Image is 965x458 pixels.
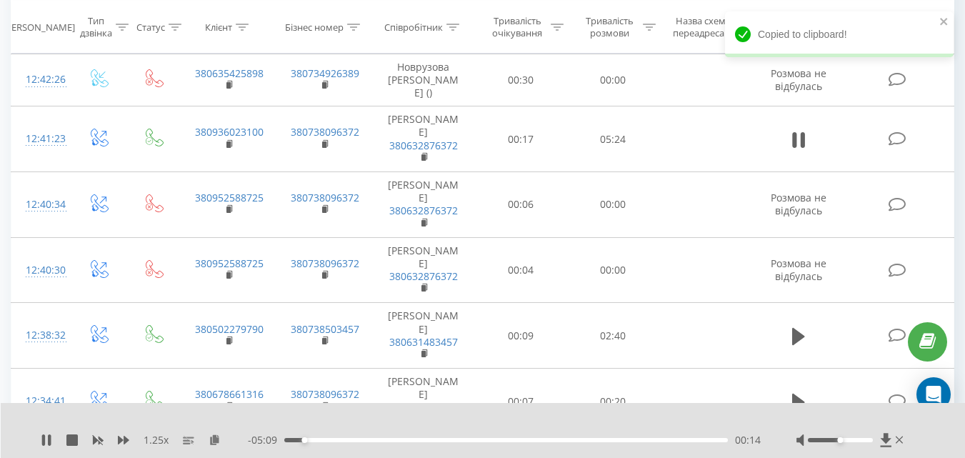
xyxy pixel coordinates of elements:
[26,125,56,153] div: 12:41:23
[475,369,567,434] td: 00:07
[389,335,458,349] a: 380631483457
[475,54,567,106] td: 00:30
[567,106,659,172] td: 05:24
[144,433,169,447] span: 1.25 x
[567,54,659,106] td: 00:00
[567,303,659,369] td: 02:40
[195,66,264,80] a: 380635425898
[389,401,458,414] a: 380632876372
[372,106,475,172] td: [PERSON_NAME]
[291,322,359,336] a: 380738503457
[291,66,359,80] a: 380734926389
[384,21,443,33] div: Співробітник
[475,237,567,303] td: 00:04
[26,191,56,219] div: 12:40:34
[291,191,359,204] a: 380738096372
[285,21,344,33] div: Бізнес номер
[205,21,232,33] div: Клієнт
[488,15,547,39] div: Тривалість очікування
[939,16,949,29] button: close
[195,125,264,139] a: 380936023100
[771,66,826,93] span: Розмова не відбулась
[389,269,458,283] a: 380632876372
[195,191,264,204] a: 380952588725
[771,257,826,283] span: Розмова не відбулась
[567,171,659,237] td: 00:00
[475,303,567,369] td: 00:09
[389,204,458,217] a: 380632876372
[26,387,56,415] div: 12:34:41
[372,54,475,106] td: Новрузова [PERSON_NAME] ()
[291,125,359,139] a: 380738096372
[26,322,56,349] div: 12:38:32
[26,66,56,94] div: 12:42:26
[735,433,761,447] span: 00:14
[567,237,659,303] td: 00:00
[26,257,56,284] div: 12:40:30
[136,21,165,33] div: Статус
[725,11,954,57] div: Copied to clipboard!
[916,377,951,412] div: Open Intercom Messenger
[291,387,359,401] a: 380738096372
[291,257,359,270] a: 380738096372
[372,369,475,434] td: [PERSON_NAME]
[837,437,843,443] div: Accessibility label
[580,15,639,39] div: Тривалість розмови
[372,171,475,237] td: [PERSON_NAME]
[301,437,307,443] div: Accessibility label
[3,21,75,33] div: [PERSON_NAME]
[80,15,112,39] div: Тип дзвінка
[372,303,475,369] td: [PERSON_NAME]
[195,322,264,336] a: 380502279790
[248,433,284,447] span: - 05:09
[389,139,458,152] a: 380632876372
[672,15,735,39] div: Назва схеми переадресації
[372,237,475,303] td: [PERSON_NAME]
[475,171,567,237] td: 00:06
[567,369,659,434] td: 00:20
[771,191,826,217] span: Розмова не відбулась
[195,387,264,401] a: 380678661316
[475,106,567,172] td: 00:17
[195,257,264,270] a: 380952588725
